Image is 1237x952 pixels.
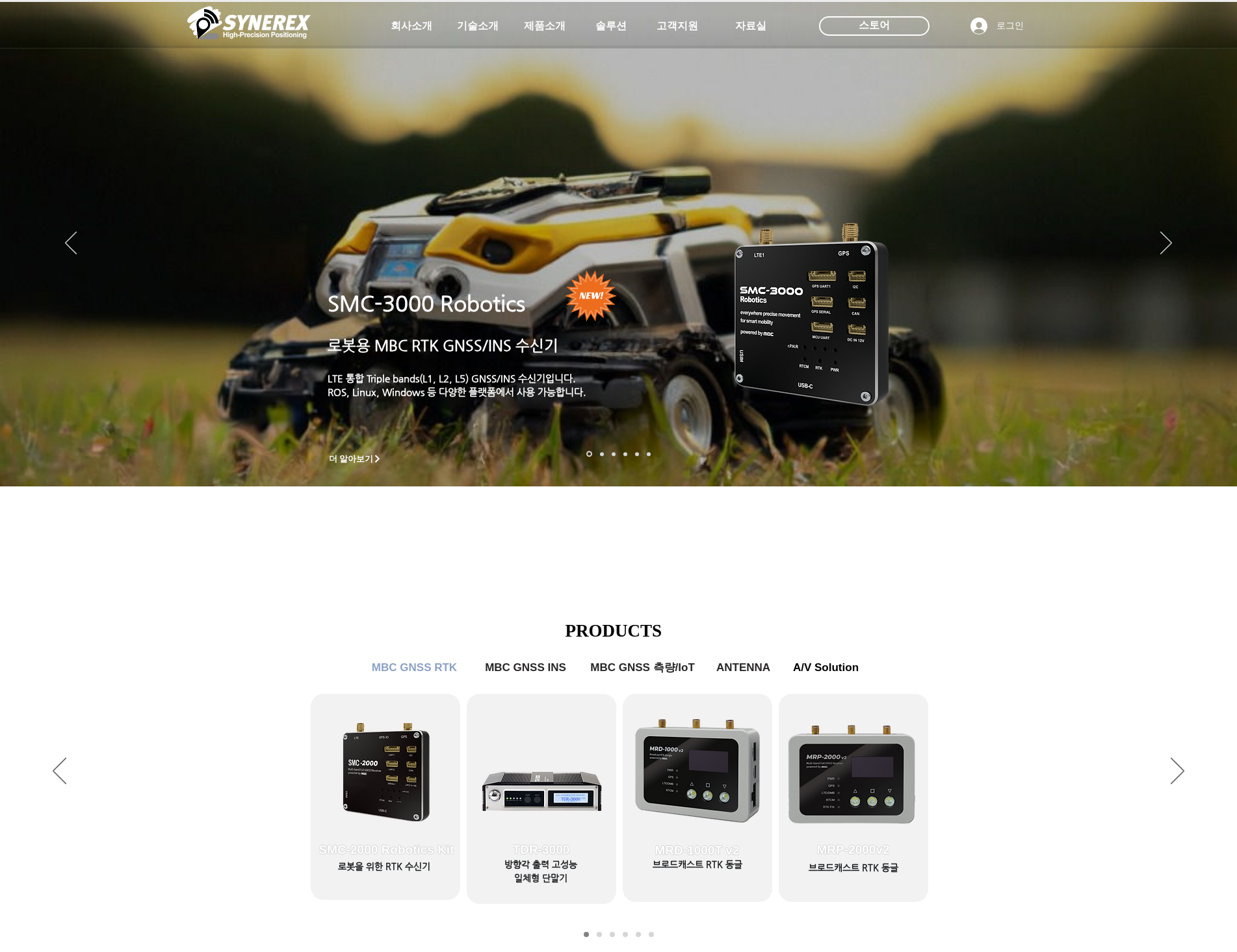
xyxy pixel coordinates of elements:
[655,843,740,858] span: MRD-1000T v2
[590,660,695,675] span: MBC GNSS 측량/IoT
[584,932,589,937] a: MBC GNSS RTK1
[363,655,467,681] a: MBC GNSS RTK
[784,655,868,681] a: A/V Solution
[859,18,890,33] span: 스토어
[586,451,592,457] a: 로봇- SMC 2000
[467,694,616,895] a: TDR-3000
[635,452,639,456] a: 로봇
[328,373,576,384] a: LTE 통합 Triple bands(L1, L2, L5) GNSS/INS 수신기입니다.
[612,452,616,456] a: 측량 IoT
[512,13,577,39] a: 제품소개
[391,20,432,33] span: 회사소개
[716,661,770,674] span: ANTENNA
[187,3,311,42] img: 씨너렉스_White_simbol_대지 1.png
[524,20,566,33] span: 제품소개
[623,452,627,456] a: 자율주행
[600,452,604,456] a: 드론 8 - SMC 2000
[329,453,374,465] span: 더 알아보기
[328,337,558,354] a: 로봇용 MBC RTK GNSS/INS 수신기
[328,291,525,316] a: SMC-3000 Robotics
[718,13,783,39] a: 자료실
[445,13,510,39] a: 기술소개
[457,20,499,33] span: 기술소개
[566,621,662,641] span: PRODUCTS
[1160,231,1172,256] button: 다음
[597,932,602,937] a: MBC GNSS RTK2
[328,386,586,397] a: ROS, Linux, Windows 등 다양한 플랫폼에서 사용 가능합니다.
[819,16,930,36] div: 스토어
[379,13,444,39] a: 회사소개
[579,13,644,39] a: 솔루션
[65,231,77,256] button: 이전
[372,661,457,674] span: MBC GNSS RTK
[53,758,66,786] button: 이전
[657,20,698,33] span: 고객지원
[319,843,454,857] span: SMC-2000 Robotics Kit
[779,694,928,895] a: MRP-2000v2
[582,451,655,457] nav: 슬라이드
[711,655,776,681] a: ANTENNA
[477,655,575,681] a: MBC GNSS INS
[485,661,566,674] span: MBC GNSS INS
[636,932,641,937] a: ANTENNA
[312,694,462,895] a: SMC-2000 Robotics Kit
[793,661,859,674] span: A/V Solution
[623,694,772,896] a: MRD-1000T v2
[647,452,651,456] a: 정밀농업
[992,20,1028,33] span: 로그인
[645,13,710,39] a: 고객지원
[595,20,627,33] span: 솔루션
[961,14,1033,38] button: 로그인
[1171,758,1184,786] button: 다음
[623,932,628,937] a: MBC GNSS 측량/IoT
[817,843,890,857] span: MRP-2000v2
[323,451,388,467] a: 더 알아보기
[716,204,908,421] img: KakaoTalk_20241224_155801212.png
[580,932,658,937] nav: 슬라이드
[513,843,570,857] span: TDR-3000
[610,932,615,937] a: MBC GNSS INS
[735,20,766,33] span: 자료실
[581,655,705,681] a: MBC GNSS 측량/IoT
[649,932,654,937] a: A/V Solution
